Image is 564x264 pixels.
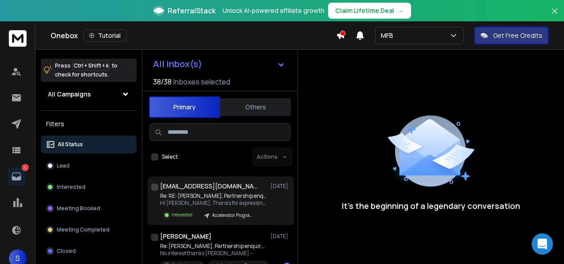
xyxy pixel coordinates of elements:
[41,178,137,196] button: Interested
[328,3,411,19] button: Claim Lifetime Deal→
[173,76,230,87] h3: Inboxes selected
[220,97,291,117] button: Others
[270,183,290,190] p: [DATE]
[57,184,86,191] p: Interested
[493,31,542,40] p: Get Free Credits
[342,200,520,212] p: It’s the beginning of a legendary conversation
[160,243,266,250] p: Re: [PERSON_NAME], Partnership enquiry with
[153,60,202,68] h1: All Inbox(s)
[55,61,117,79] p: Press to check for shortcuts.
[41,136,137,153] button: All Status
[153,76,172,87] span: 38 / 38
[41,118,137,130] h3: Filters
[160,232,211,241] h1: [PERSON_NAME]
[41,85,137,103] button: All Campaigns
[160,250,266,257] p: No interest thanks [PERSON_NAME] --
[41,200,137,217] button: Meeting Booked
[72,60,110,71] span: Ctrl + Shift + k
[8,168,25,185] a: 1
[146,55,292,73] button: All Inbox(s)
[549,5,560,27] button: Close banner
[160,192,266,200] p: Re: RE: [PERSON_NAME], Partnership enquiry
[212,212,255,219] p: Accelerator Programs Set 1
[41,221,137,239] button: Meeting Completed
[532,233,553,255] div: Open Intercom Messenger
[57,248,76,255] p: Closed
[51,29,336,42] div: Onebox
[162,153,178,160] label: Select
[41,157,137,175] button: Lead
[160,182,258,191] h1: [EMAIL_ADDRESS][DOMAIN_NAME]
[160,200,266,207] p: Hi [PERSON_NAME], Thanks for expressing interest
[149,96,220,118] button: Primary
[474,27,548,44] button: Get Free Credits
[381,31,397,40] p: MFB
[398,6,404,15] span: →
[168,5,215,16] span: ReferralStack
[57,162,70,169] p: Lead
[83,29,126,42] button: Tutorial
[57,205,100,212] p: Meeting Booked
[58,141,83,148] p: All Status
[57,226,110,233] p: Meeting Completed
[41,242,137,260] button: Closed
[22,164,29,171] p: 1
[270,233,290,240] p: [DATE]
[48,90,91,99] h1: All Campaigns
[223,6,325,15] p: Unlock AI-powered affiliate growth
[172,212,192,218] p: Interested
